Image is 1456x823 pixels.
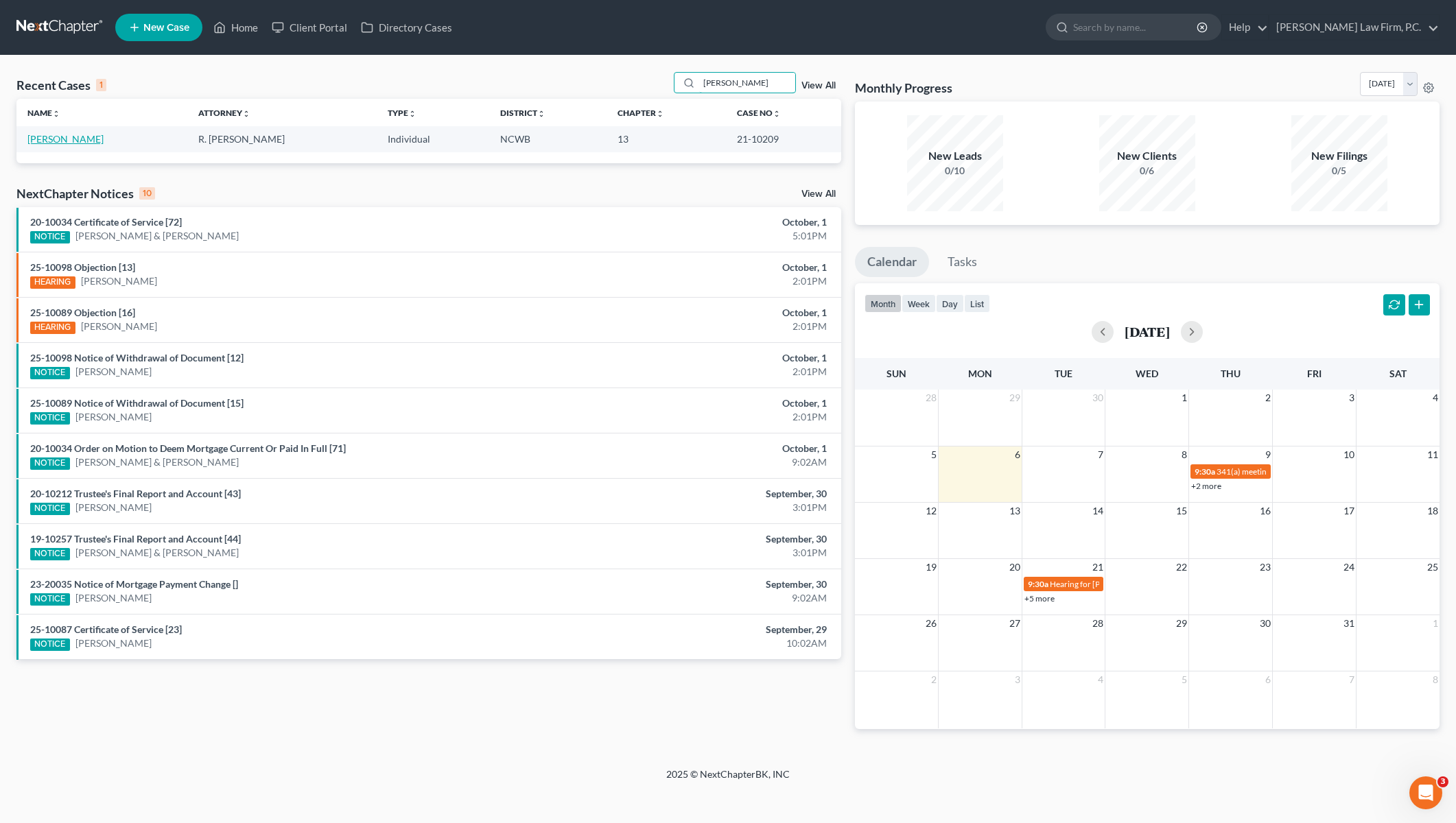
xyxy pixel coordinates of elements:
[773,110,781,118] i: unfold_more
[1008,503,1022,519] span: 13
[30,322,75,334] div: HEARING
[500,108,545,118] a: Districtunfold_more
[968,368,992,379] span: Mon
[1258,615,1272,632] span: 30
[242,110,250,118] i: unfold_more
[30,457,70,470] div: NOTICE
[1191,481,1221,491] a: +2 more
[737,108,781,118] a: Case Nounfold_more
[1180,390,1188,406] span: 1
[1221,368,1241,379] span: Thu
[388,108,416,118] a: Typeunfold_more
[1431,390,1440,406] span: 4
[1175,615,1188,632] span: 29
[337,767,1119,792] div: 2025 © NextChapterBK, INC
[1291,148,1387,164] div: New Filings
[571,261,827,274] div: October, 1
[571,215,827,229] div: October, 1
[571,320,827,333] div: 2:01PM
[1099,148,1195,164] div: New Clients
[1024,593,1055,604] a: +5 more
[1008,390,1022,406] span: 29
[907,164,1003,178] div: 0/10
[1091,390,1105,406] span: 30
[1175,503,1188,519] span: 15
[935,247,989,277] a: Tasks
[1013,671,1022,688] span: 3
[571,365,827,379] div: 2:01PM
[1431,671,1440,688] span: 8
[571,501,827,514] div: 3:01PM
[30,488,241,499] a: 20-10212 Trustee's Final Report and Account [43]
[143,23,189,33] span: New Case
[30,216,182,228] a: 20-10034 Certificate of Service [72]
[907,148,1003,164] div: New Leads
[354,15,459,40] a: Directory Cases
[27,133,104,145] a: [PERSON_NAME]
[571,410,827,424] div: 2:01PM
[1175,559,1188,575] span: 22
[52,110,60,118] i: unfold_more
[75,591,152,605] a: [PERSON_NAME]
[930,671,938,688] span: 2
[30,276,75,289] div: HEARING
[699,73,795,93] input: Search by name...
[1008,615,1022,632] span: 27
[801,81,836,91] a: View All
[571,577,827,591] div: September, 30
[726,126,841,152] td: 21-10209
[1099,164,1195,178] div: 0/6
[571,442,827,455] div: October, 1
[27,108,60,118] a: Nameunfold_more
[964,294,990,313] button: list
[30,593,70,606] div: NOTICE
[930,446,938,463] span: 5
[81,320,157,333] a: [PERSON_NAME]
[16,185,155,202] div: NextChapter Notices
[1348,671,1356,688] span: 7
[75,365,152,379] a: [PERSON_NAME]
[408,110,416,118] i: unfold_more
[1055,368,1072,379] span: Tue
[30,352,244,363] a: 25-10098 Notice of Withdrawal of Document [12]
[81,274,157,288] a: [PERSON_NAME]
[924,615,938,632] span: 26
[537,110,545,118] i: unfold_more
[1342,446,1356,463] span: 10
[1125,324,1170,339] h2: [DATE]
[1342,615,1356,632] span: 31
[30,623,182,635] a: 25-10087 Certificate of Service [23]
[377,126,489,152] td: Individual
[30,261,135,273] a: 25-10098 Objection [13]
[30,442,346,454] a: 20-10034 Order on Motion to Deem Mortgage Current Or Paid In Full [71]
[1348,390,1356,406] span: 3
[1050,579,1157,589] span: Hearing for [PERSON_NAME]
[801,189,836,199] a: View All
[656,110,664,118] i: unfold_more
[607,126,726,152] td: 13
[924,559,938,575] span: 19
[1013,446,1022,463] span: 6
[1195,466,1215,477] span: 9:30a
[1264,671,1272,688] span: 6
[139,187,155,200] div: 10
[1091,503,1105,519] span: 14
[571,487,827,501] div: September, 30
[924,390,938,406] span: 28
[96,79,106,91] div: 1
[1180,671,1188,688] span: 5
[75,636,152,650] a: [PERSON_NAME]
[571,591,827,605] div: 9:02AM
[571,546,827,560] div: 3:01PM
[1342,559,1356,575] span: 24
[187,126,377,152] td: R. [PERSON_NAME]
[75,546,239,560] a: [PERSON_NAME] & [PERSON_NAME]
[1426,446,1440,463] span: 11
[1264,446,1272,463] span: 9
[265,15,354,40] a: Client Portal
[1437,776,1448,787] span: 3
[30,533,241,545] a: 19-10257 Trustee's Final Report and Account [44]
[30,307,135,318] a: 25-10089 Objection [16]
[571,306,827,320] div: October, 1
[936,294,964,313] button: day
